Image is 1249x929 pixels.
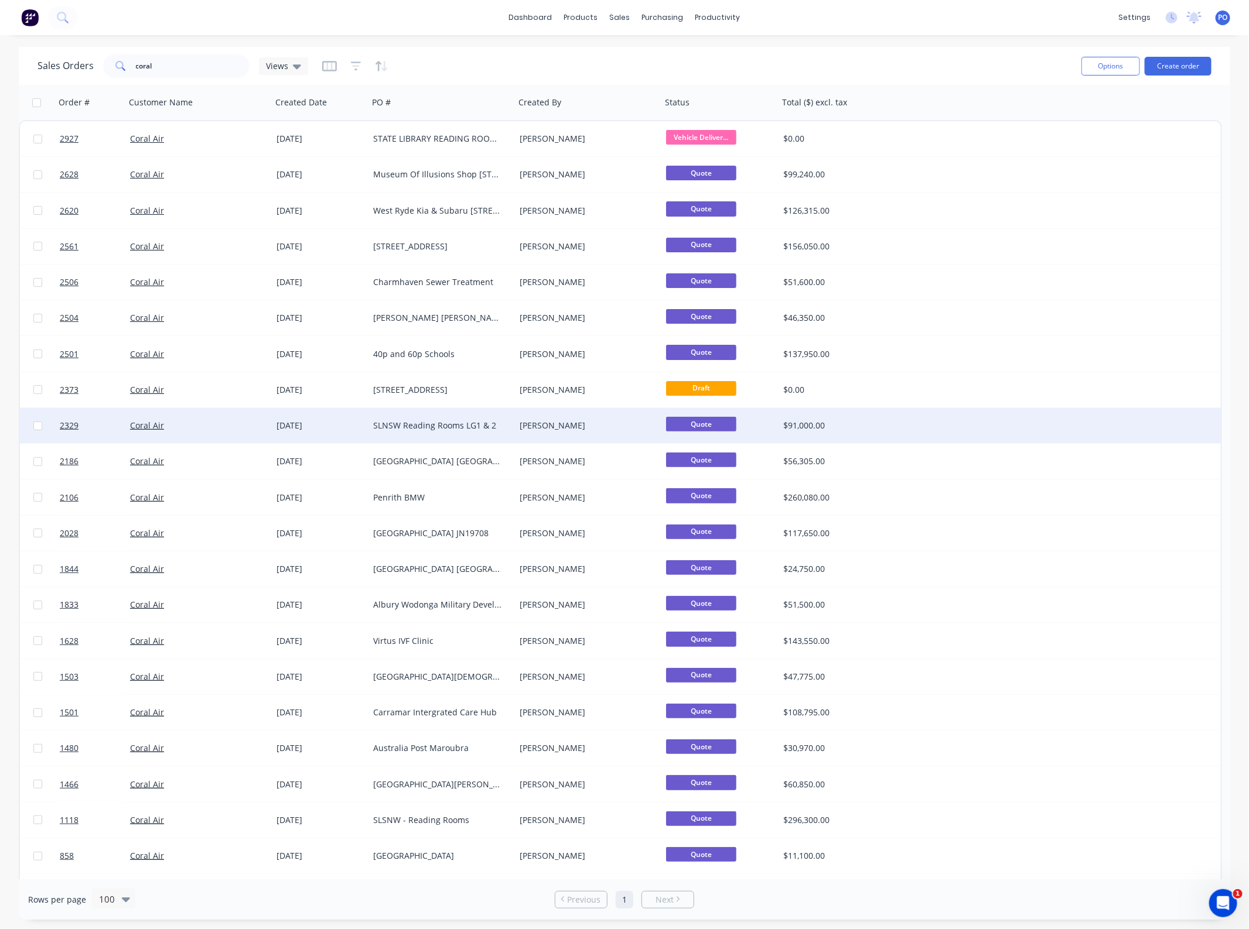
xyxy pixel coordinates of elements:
[783,420,905,431] div: $91,000.00
[60,563,79,575] span: 1844
[783,850,905,862] div: $11,100.00
[59,97,90,108] div: Order #
[665,97,690,108] div: Status
[60,408,130,443] a: 2329
[604,9,636,26] div: sales
[373,742,503,754] div: Australia Post Maroubra
[373,169,503,180] div: Museum Of Illusions Shop [STREET_ADDRESS][PERSON_NAME]
[130,420,164,431] a: Coral Air
[60,659,130,694] a: 1503
[666,309,736,324] span: Quote
[373,527,503,539] div: [GEOGRAPHIC_DATA] JN19708
[60,169,79,180] span: 2628
[666,560,736,575] span: Quote
[520,312,650,324] div: [PERSON_NAME]
[783,492,905,503] div: $260,080.00
[60,157,130,192] a: 2628
[21,9,39,26] img: Factory
[60,241,79,252] span: 2561
[277,563,364,575] div: [DATE]
[275,97,327,108] div: Created Date
[60,671,79,683] span: 1503
[666,847,736,862] span: Quote
[130,742,164,753] a: Coral Air
[518,97,561,108] div: Created By
[1233,889,1243,899] span: 1
[783,455,905,467] div: $56,305.00
[666,596,736,611] span: Quote
[60,767,130,802] a: 1466
[277,205,364,217] div: [DATE]
[277,671,364,683] div: [DATE]
[60,779,79,790] span: 1466
[783,635,905,647] div: $143,550.00
[783,169,905,180] div: $99,240.00
[783,384,905,396] div: $0.00
[60,599,79,611] span: 1833
[60,623,130,659] a: 1628
[520,205,650,217] div: [PERSON_NAME]
[60,707,79,718] span: 1501
[277,742,364,754] div: [DATE]
[277,599,364,611] div: [DATE]
[60,492,79,503] span: 2106
[277,133,364,145] div: [DATE]
[130,671,164,682] a: Coral Air
[1145,57,1212,76] button: Create order
[60,874,130,909] a: 727
[568,894,601,906] span: Previous
[60,193,130,228] a: 2620
[373,241,503,252] div: [STREET_ADDRESS]
[520,384,650,396] div: [PERSON_NAME]
[277,241,364,252] div: [DATE]
[520,420,650,431] div: [PERSON_NAME]
[666,632,736,646] span: Quote
[520,492,650,503] div: [PERSON_NAME]
[60,276,79,288] span: 2506
[783,527,905,539] div: $117,650.00
[555,894,607,906] a: Previous page
[60,372,130,407] a: 2373
[373,276,503,288] div: Charmhaven Sewer Treatment
[60,444,130,479] a: 2186
[666,273,736,288] span: Quote
[520,599,650,611] div: [PERSON_NAME]
[60,205,79,217] span: 2620
[373,563,503,575] div: [GEOGRAPHIC_DATA] [GEOGRAPHIC_DATA][PERSON_NAME]
[130,814,164,825] a: Coral Air
[60,838,130,873] a: 858
[60,480,130,515] a: 2106
[277,527,364,539] div: [DATE]
[666,775,736,790] span: Quote
[277,635,364,647] div: [DATE]
[130,384,164,395] a: Coral Air
[373,312,503,324] div: [PERSON_NAME] [PERSON_NAME] Industrial
[1081,57,1140,76] button: Options
[130,599,164,610] a: Coral Air
[277,814,364,826] div: [DATE]
[666,130,736,145] span: Vehicle Deliver...
[373,420,503,431] div: SLNSW Reading Rooms LG1 & 2
[277,312,364,324] div: [DATE]
[666,381,736,396] span: Draft
[520,707,650,718] div: [PERSON_NAME]
[60,551,130,587] a: 1844
[783,276,905,288] div: $51,600.00
[60,312,79,324] span: 2504
[130,527,164,539] a: Coral Air
[60,731,130,766] a: 1480
[666,345,736,359] span: Quote
[60,850,74,862] span: 858
[373,707,503,718] div: Carramar Intergrated Care Hub
[550,891,699,909] ul: Pagination
[783,742,905,754] div: $30,970.00
[373,814,503,826] div: SLSNW - Reading Rooms
[558,9,604,26] div: products
[636,9,690,26] div: purchasing
[60,384,79,396] span: 2373
[136,54,250,78] input: Search...
[666,201,736,216] span: Quote
[60,695,130,730] a: 1501
[60,635,79,647] span: 1628
[642,894,694,906] a: Next page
